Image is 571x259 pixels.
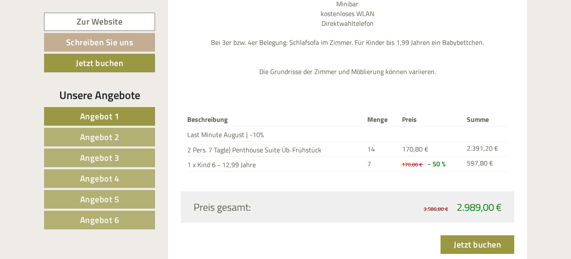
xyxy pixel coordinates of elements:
th: Summe [463,113,508,126]
a: Schreiben Sie uns [44,33,155,52]
span: 170,80 € [402,144,428,154]
th: Menge [364,113,399,126]
button: Senden [279,219,334,238]
td: 2.391,20 € [463,141,508,157]
span: 2.989,00 € [457,199,502,215]
span: Angebot 1 [80,110,119,123]
span: Angebot 5 [80,193,119,206]
td: 14 [364,141,399,157]
div: Guten Tag, wie können wir Ihnen helfen? [6,23,135,49]
span: 170,80 € [402,160,422,168]
span: Angebot 6 [80,213,119,226]
td: 1 x Kind 6 - 12,99 Jahre [187,157,364,172]
small: 18:35 [13,41,131,47]
td: 597,80 € [463,157,508,172]
th: Preis [399,113,463,126]
div: Unsere Angebote [44,87,155,103]
span: Angebot 4 [80,172,119,185]
div: Preis gesamt: [187,200,348,214]
td: 2 Pers. 7 Tag(e) Penthouse Suite Üb. Frühstück [187,141,364,157]
a: Jetzt buchen [44,54,155,72]
a: Zur Website [44,13,155,31]
th: Beschreibung [187,113,364,126]
a: Jetzt buchen [441,235,514,254]
div: [DATE] [152,6,182,21]
td: Last Minute August | -10% [187,126,364,141]
span: - 50 % [428,159,446,169]
span: Angebot 2 [80,130,119,143]
div: [GEOGRAPHIC_DATA] [13,25,131,31]
span: Angebot 3 [80,151,119,164]
td: 7 [364,157,399,172]
span: 3.586,80 € [424,205,448,213]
